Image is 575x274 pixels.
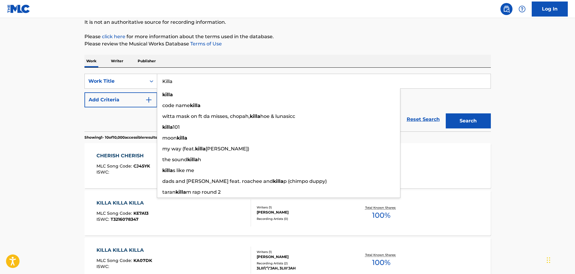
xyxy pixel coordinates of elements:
p: Total Known Shares: [365,253,397,257]
p: Work [84,55,98,67]
a: Public Search [500,3,512,15]
span: 101 [173,124,180,130]
a: Reset Search [404,113,443,126]
img: 9d2ae6d4665cec9f34b9.svg [145,96,152,103]
a: KILLA KILLA KILLAMLC Song Code:KE7A13ISWC:T3216078347Writers (1)[PERSON_NAME]Recording Artists (0... [84,190,491,236]
strong: killa [190,103,200,108]
p: Please for more information about the terms used in the database. [84,33,491,40]
span: taran [162,189,176,195]
span: MLC Song Code : [96,211,133,216]
span: code name [162,103,190,108]
span: ISWC : [96,169,111,175]
div: Recording Artists ( 0 ) [257,217,347,221]
span: my way (feat. [162,146,195,152]
p: Showing 1 - 10 of 10,000 accessible results (Total 682,901 ) [84,135,183,140]
strong: killa [187,157,198,162]
button: Add Criteria [84,92,157,107]
span: KE7A13 [133,211,148,216]
img: help [518,5,526,13]
span: ISWC : [96,217,111,222]
div: CHERISH CHERISH [96,152,150,159]
strong: killa [273,178,283,184]
p: It is not an authoritative source for recording information. [84,19,491,26]
span: KA07DK [133,258,152,263]
iframe: Chat Widget [545,245,575,274]
span: hoe & lunasicc [260,113,295,119]
p: Total Known Shares: [365,205,397,210]
span: witta mask on ft da misses, chopah, [162,113,250,119]
span: the sound [162,157,187,162]
strong: killa [195,146,206,152]
a: Terms of Use [189,41,222,47]
span: h [198,157,201,162]
p: Please review the Musical Works Database [84,40,491,48]
strong: killa [162,124,173,130]
span: 100 % [372,257,390,268]
span: s like me [173,168,194,173]
span: moon [162,135,177,141]
div: Writers ( 1 ) [257,250,347,254]
span: MLC Song Code : [96,258,133,263]
a: CHERISH CHERISHMLC Song Code:CJ45YKISWC:Writers (1)[PERSON_NAME] [PERSON_NAME]Recording Artists (... [84,143,491,188]
span: ISWC : [96,264,111,269]
span: dads and [PERSON_NAME] feat. roachee and [162,178,273,184]
strong: killa [250,113,260,119]
a: click here [102,34,125,39]
span: T3216078347 [111,217,139,222]
div: KILLA KILLA KILLA [96,247,152,254]
div: Writers ( 1 ) [257,205,347,210]
form: Search Form [84,74,491,131]
span: m rap round 2 [186,189,221,195]
div: Drag [547,251,550,269]
div: KILLA KILLA KILLA [96,199,148,207]
strong: killa [162,168,173,173]
div: 3LIII\"\"JAH, 3LIII'JAH [257,266,347,271]
img: MLC Logo [7,5,30,13]
strong: killa [176,189,186,195]
span: CJ45YK [133,163,150,169]
div: Work Title [88,78,142,85]
div: Help [516,3,528,15]
div: [PERSON_NAME] [257,210,347,215]
p: Writer [109,55,125,67]
span: MLC Song Code : [96,163,133,169]
span: [PERSON_NAME]) [206,146,249,152]
span: 100 % [372,210,390,221]
a: Log In [532,2,568,17]
div: [PERSON_NAME] [257,254,347,260]
strong: killa [162,92,173,97]
div: Recording Artists ( 2 ) [257,261,347,266]
img: search [503,5,510,13]
span: p (chimpo duppy) [283,178,327,184]
button: Search [446,113,491,128]
p: Publisher [136,55,158,67]
strong: killa [177,135,187,141]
